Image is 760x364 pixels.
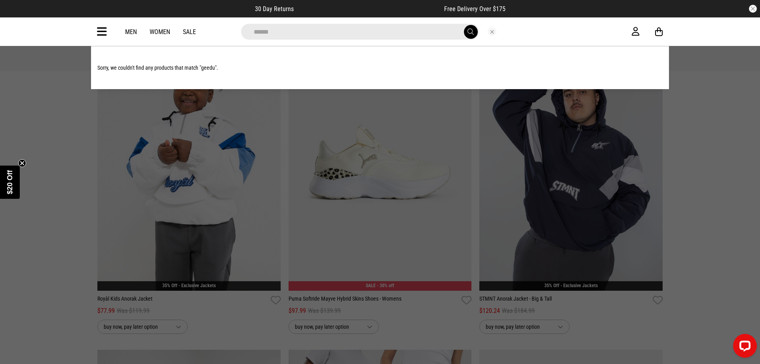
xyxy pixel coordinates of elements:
[310,5,428,13] iframe: Customer reviews powered by Trustpilot
[18,159,26,167] button: Close teaser
[444,5,505,13] span: Free Delivery Over $175
[6,170,14,194] span: $20 Off
[150,28,170,36] a: Women
[488,27,496,36] button: Close search
[125,28,137,36] a: Men
[97,65,663,71] p: Sorry, we couldn't find any products that match "geedu".
[727,331,760,364] iframe: LiveChat chat widget
[255,5,294,13] span: 30 Day Returns
[183,28,196,36] a: Sale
